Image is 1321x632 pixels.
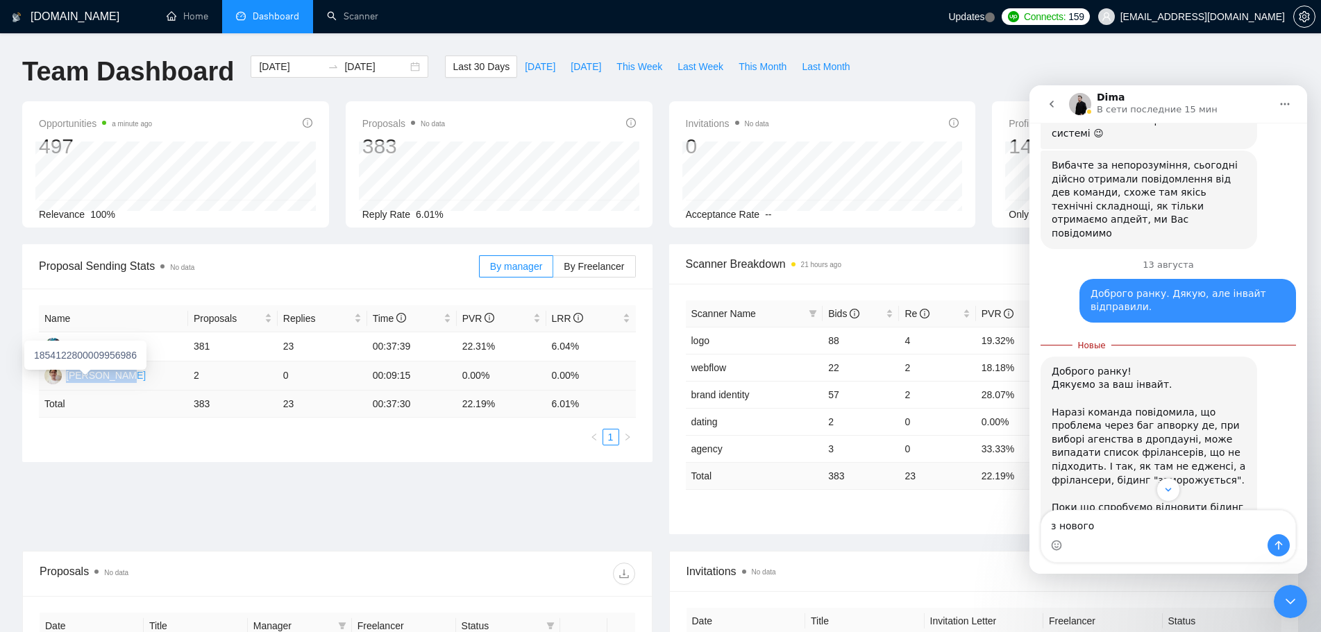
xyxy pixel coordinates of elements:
[328,61,339,72] span: swap-right
[278,361,367,391] td: 0
[24,341,146,370] div: 1854122800009956986
[421,120,445,128] span: No data
[22,55,234,88] h1: Team Dashboard
[238,449,260,471] button: Отправить сообщение…
[823,435,899,462] td: 3
[976,327,1052,354] td: 19.32%
[850,309,859,318] span: info-circle
[66,339,126,354] div: Seny Marsela
[731,55,794,78] button: This Month
[1068,9,1084,24] span: 159
[259,59,322,74] input: Start date
[39,115,152,132] span: Opportunities
[899,381,975,408] td: 2
[976,408,1052,435] td: 0.00%
[39,257,479,275] span: Proposal Sending Stats
[573,313,583,323] span: info-circle
[517,55,563,78] button: [DATE]
[623,433,632,441] span: right
[823,327,899,354] td: 88
[188,305,278,332] th: Proposals
[1293,11,1315,22] a: setting
[457,361,546,391] td: 0.00%
[904,308,929,319] span: Re
[236,11,246,21] span: dashboard
[362,209,410,220] span: Reply Rate
[546,332,636,361] td: 6.04%
[976,435,1052,462] td: 33.33%
[976,354,1052,381] td: 18.18%
[278,391,367,418] td: 23
[752,568,776,576] span: No data
[39,391,188,418] td: Total
[686,115,769,132] span: Invitations
[899,408,975,435] td: 0
[462,313,495,324] span: PVR
[823,408,899,435] td: 2
[571,59,601,74] span: [DATE]
[1024,9,1066,24] span: Connects:
[44,338,62,355] img: SM
[603,429,619,445] a: 1
[1293,6,1315,28] button: setting
[619,429,636,445] li: Next Page
[1009,209,1149,220] span: Only exclusive agency members
[373,313,406,324] span: Time
[303,118,312,128] span: info-circle
[899,327,975,354] td: 4
[22,454,33,466] button: Средство выбора эмодзи
[801,261,841,268] time: 21 hours ago
[1029,85,1307,574] iframe: Intercom live chat
[367,361,457,391] td: 00:09:15
[362,115,445,132] span: Proposals
[490,261,542,272] span: By manager
[691,389,750,400] a: brand identity
[170,264,194,271] span: No data
[39,133,152,160] div: 497
[1102,12,1111,22] span: user
[188,391,278,418] td: 383
[920,309,929,318] span: info-circle
[616,59,662,74] span: This Week
[609,55,670,78] button: This Week
[40,563,337,585] div: Proposals
[457,391,546,418] td: 22.19 %
[686,462,823,489] td: Total
[44,340,126,351] a: SMSeny Marsela
[11,271,228,614] div: Доброго ранку!Дякуємо за ваш інвайт.​Наразі команда повідомила, що проблема через баг апворку де,...
[691,362,727,373] a: webflow
[899,462,975,489] td: 23
[127,393,151,416] button: Scroll to bottom
[809,309,817,318] span: filter
[90,209,115,220] span: 100%
[188,332,278,361] td: 381
[66,368,146,383] div: [PERSON_NAME]
[1274,585,1307,618] iframe: Intercom live chat
[167,10,208,22] a: homeHome
[686,209,760,220] span: Acceptance Rate
[278,332,367,361] td: 23
[603,429,619,445] li: 1
[590,433,598,441] span: left
[278,305,367,332] th: Replies
[104,569,128,577] span: No data
[806,303,820,324] span: filter
[416,209,444,220] span: 6.01%
[828,308,859,319] span: Bids
[949,118,959,128] span: info-circle
[586,429,603,445] li: Previous Page
[485,313,494,323] span: info-circle
[1004,309,1013,318] span: info-circle
[12,6,22,28] img: logo
[563,55,609,78] button: [DATE]
[794,55,857,78] button: Last Month
[328,61,339,72] span: to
